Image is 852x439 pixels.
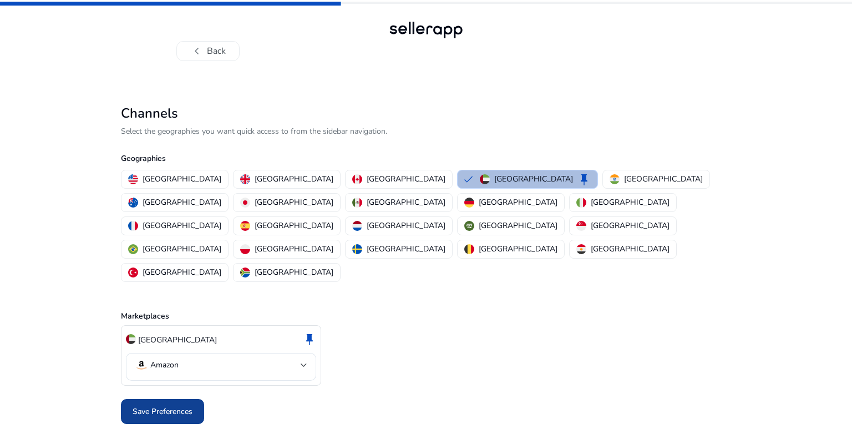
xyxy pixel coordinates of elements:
img: au.svg [128,198,138,208]
img: ae.svg [126,334,136,344]
img: in.svg [610,174,620,184]
img: sg.svg [576,221,586,231]
img: pl.svg [240,244,250,254]
span: Save Preferences [133,406,192,417]
p: Select the geographies you want quick access to from the sidebar navigation. [121,125,731,137]
p: [GEOGRAPHIC_DATA] [494,173,573,185]
img: us.svg [128,174,138,184]
p: [GEOGRAPHIC_DATA] [591,196,670,208]
img: mx.svg [352,198,362,208]
p: [GEOGRAPHIC_DATA] [143,220,221,231]
p: [GEOGRAPHIC_DATA] [367,173,445,185]
img: br.svg [128,244,138,254]
img: de.svg [464,198,474,208]
p: [GEOGRAPHIC_DATA] [143,243,221,255]
p: [GEOGRAPHIC_DATA] [591,243,670,255]
p: [GEOGRAPHIC_DATA] [255,196,333,208]
img: be.svg [464,244,474,254]
span: keep [303,332,316,346]
p: Geographies [121,153,731,164]
span: chevron_left [190,44,204,58]
h2: Channels [121,105,731,122]
img: amazon.svg [135,359,148,372]
p: [GEOGRAPHIC_DATA] [143,266,221,278]
p: Amazon [150,360,179,370]
p: [GEOGRAPHIC_DATA] [138,334,217,346]
p: [GEOGRAPHIC_DATA] [367,196,445,208]
img: it.svg [576,198,586,208]
img: tr.svg [128,268,138,277]
p: [GEOGRAPHIC_DATA] [255,266,333,278]
button: Save Preferences [121,399,204,424]
p: Marketplaces [121,310,731,322]
span: keep [577,173,591,186]
p: [GEOGRAPHIC_DATA] [143,196,221,208]
img: se.svg [352,244,362,254]
img: za.svg [240,268,250,277]
img: uk.svg [240,174,250,184]
img: fr.svg [128,221,138,231]
p: [GEOGRAPHIC_DATA] [255,173,333,185]
p: [GEOGRAPHIC_DATA] [624,173,703,185]
p: [GEOGRAPHIC_DATA] [367,243,445,255]
p: [GEOGRAPHIC_DATA] [591,220,670,231]
img: es.svg [240,221,250,231]
p: [GEOGRAPHIC_DATA] [255,220,333,231]
p: [GEOGRAPHIC_DATA] [143,173,221,185]
p: [GEOGRAPHIC_DATA] [479,220,557,231]
p: [GEOGRAPHIC_DATA] [255,243,333,255]
img: nl.svg [352,221,362,231]
p: [GEOGRAPHIC_DATA] [479,243,557,255]
button: chevron_leftBack [176,41,240,61]
p: [GEOGRAPHIC_DATA] [479,196,557,208]
p: [GEOGRAPHIC_DATA] [367,220,445,231]
img: ae.svg [480,174,490,184]
img: sa.svg [464,221,474,231]
img: eg.svg [576,244,586,254]
img: ca.svg [352,174,362,184]
img: jp.svg [240,198,250,208]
